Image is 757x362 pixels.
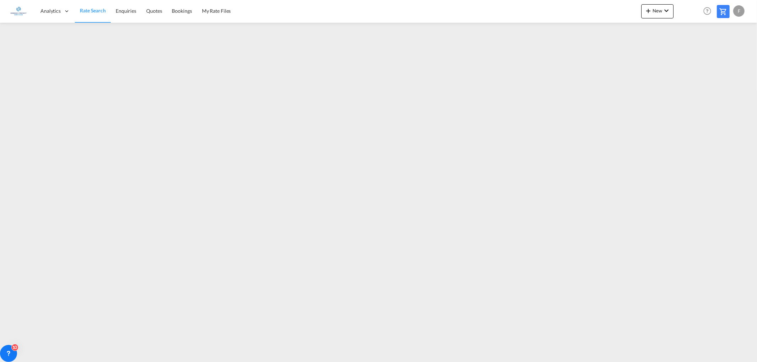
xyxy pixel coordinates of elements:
[116,8,136,14] span: Enquiries
[662,6,671,15] md-icon: icon-chevron-down
[80,7,106,13] span: Rate Search
[146,8,162,14] span: Quotes
[641,4,674,18] button: icon-plus 400-fgNewicon-chevron-down
[733,5,745,17] div: F
[11,3,27,19] img: e1326340b7c511ef854e8d6a806141ad.jpg
[40,7,61,15] span: Analytics
[701,5,717,18] div: Help
[202,8,231,14] span: My Rate Files
[701,5,713,17] span: Help
[644,6,653,15] md-icon: icon-plus 400-fg
[644,8,671,13] span: New
[172,8,192,14] span: Bookings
